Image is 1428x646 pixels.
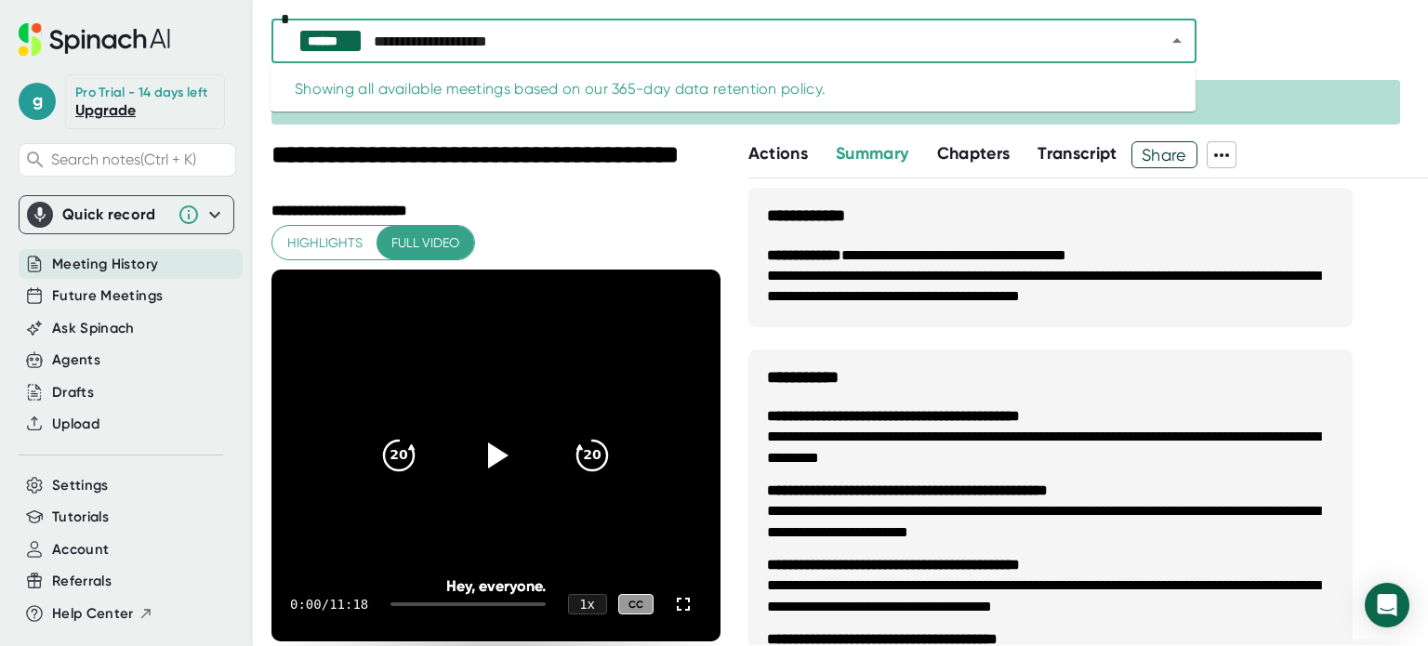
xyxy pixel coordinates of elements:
[51,151,231,168] span: Search notes (Ctrl + K)
[618,594,654,615] div: CC
[52,539,109,560] button: Account
[52,603,134,625] span: Help Center
[316,577,675,595] div: Hey, everyone.
[748,141,808,166] button: Actions
[75,101,136,119] a: Upgrade
[287,231,363,255] span: Highlights
[52,382,94,403] button: Drafts
[52,507,109,528] button: Tutorials
[52,285,163,307] button: Future Meetings
[836,143,908,164] span: Summary
[75,85,207,101] div: Pro Trial - 14 days left
[290,597,368,612] div: 0:00 / 11:18
[1131,141,1197,168] button: Share
[52,414,99,435] button: Upload
[937,141,1011,166] button: Chapters
[1132,138,1197,171] span: Share
[1038,143,1117,164] span: Transcript
[52,349,100,371] button: Agents
[52,318,135,339] button: Ask Spinach
[748,143,808,164] span: Actions
[52,475,109,496] button: Settings
[295,80,826,99] div: Showing all available meetings based on our 365-day data retention policy.
[937,143,1011,164] span: Chapters
[52,603,153,625] button: Help Center
[62,205,168,224] div: Quick record
[1365,583,1409,627] div: Open Intercom Messenger
[52,254,158,275] button: Meeting History
[52,571,112,592] button: Referrals
[836,141,908,166] button: Summary
[377,226,474,260] button: Full video
[1038,141,1117,166] button: Transcript
[568,594,607,614] div: 1 x
[19,83,56,120] span: g
[27,196,226,233] div: Quick record
[272,226,377,260] button: Highlights
[391,231,459,255] span: Full video
[1164,28,1190,54] button: Close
